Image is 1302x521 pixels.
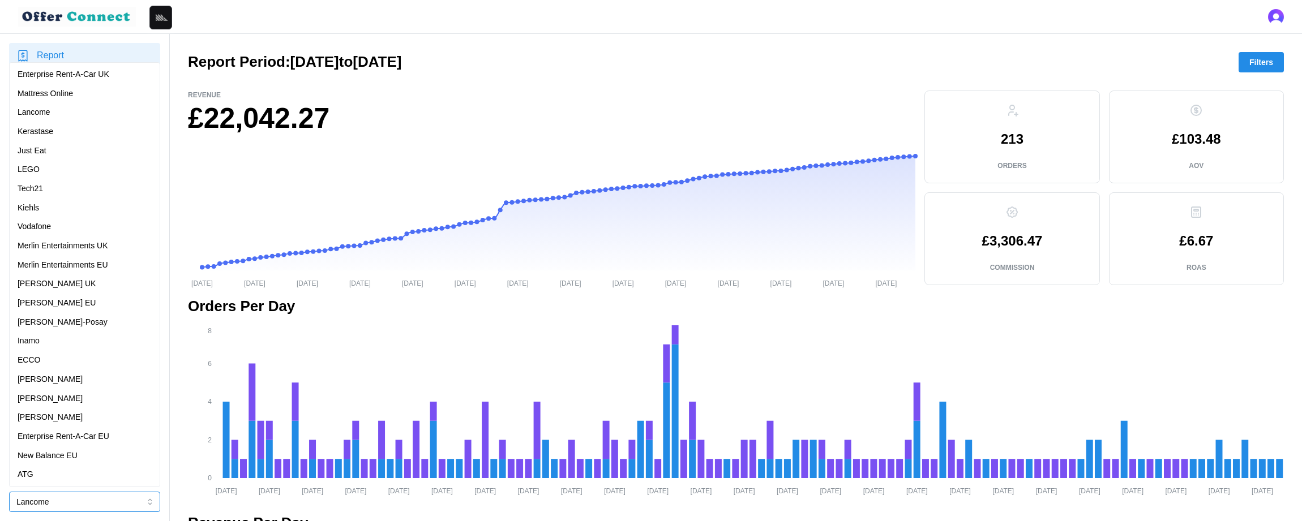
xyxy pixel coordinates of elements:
[244,279,265,287] tspan: [DATE]
[431,486,453,494] tspan: [DATE]
[875,279,897,287] tspan: [DATE]
[1165,486,1187,494] tspan: [DATE]
[1209,486,1230,494] tspan: [DATE]
[1036,486,1057,494] tspan: [DATE]
[1079,486,1100,494] tspan: [DATE]
[302,486,323,494] tspan: [DATE]
[188,52,401,72] h2: Report Period: [DATE] to [DATE]
[349,279,371,287] tspan: [DATE]
[997,161,1026,171] p: Orders
[455,279,476,287] tspan: [DATE]
[18,278,96,290] p: [PERSON_NAME] UK
[18,163,40,176] p: LEGO
[18,373,83,386] p: [PERSON_NAME]
[647,486,669,494] tspan: [DATE]
[18,183,43,195] p: Tech21
[863,486,885,494] tspan: [DATE]
[691,486,712,494] tspan: [DATE]
[208,360,212,368] tspan: 6
[1189,161,1204,171] p: AOV
[208,474,212,482] tspan: 0
[18,7,136,27] img: loyalBe Logo
[18,145,46,157] p: Just Eat
[18,335,40,347] p: Inamo
[259,486,280,494] tspan: [DATE]
[18,411,83,424] p: [PERSON_NAME]
[613,279,634,287] tspan: [DATE]
[1001,132,1023,146] p: 213
[1179,234,1213,248] p: £6.67
[18,430,109,443] p: Enterprise Rent-A-Car EU
[777,486,798,494] tspan: [DATE]
[823,279,845,287] tspan: [DATE]
[216,486,237,494] tspan: [DATE]
[388,486,410,494] tspan: [DATE]
[191,279,213,287] tspan: [DATE]
[188,91,915,100] p: Revenue
[1268,9,1284,25] button: Open user button
[208,398,212,406] tspan: 4
[18,297,96,309] p: [PERSON_NAME] EU
[1239,52,1284,72] button: Filters
[982,234,1043,248] p: £3,306.47
[734,486,755,494] tspan: [DATE]
[18,393,83,405] p: [PERSON_NAME]
[1268,9,1284,25] img: 's logo
[18,259,108,272] p: Merlin Entertainments EU
[18,88,73,100] p: Mattress Online
[18,316,108,329] p: [PERSON_NAME]-Posay
[992,486,1014,494] tspan: [DATE]
[770,279,792,287] tspan: [DATE]
[18,468,33,481] p: ATG
[1122,486,1143,494] tspan: [DATE]
[474,486,496,494] tspan: [DATE]
[18,106,50,119] p: Lancome
[9,43,160,68] a: Report
[949,486,971,494] tspan: [DATE]
[18,126,53,138] p: Kerastase
[1249,53,1273,72] span: Filters
[18,221,51,233] p: Vodafone
[208,436,212,444] tspan: 2
[604,486,626,494] tspan: [DATE]
[188,100,915,137] h1: £22,042.27
[518,486,539,494] tspan: [DATE]
[402,279,423,287] tspan: [DATE]
[906,486,928,494] tspan: [DATE]
[188,296,1284,316] h2: Orders Per Day
[208,326,212,334] tspan: 8
[718,279,739,287] tspan: [DATE]
[507,279,529,287] tspan: [DATE]
[37,49,64,63] span: Report
[18,68,109,81] p: Enterprise Rent-A-Car UK
[18,354,40,367] p: ECCO
[9,492,160,512] button: Lancome
[1252,486,1273,494] tspan: [DATE]
[990,263,1035,273] p: Commission
[297,279,318,287] tspan: [DATE]
[18,450,78,462] p: New Balance EU
[1187,263,1206,273] p: ROAS
[560,279,581,287] tspan: [DATE]
[345,486,367,494] tspan: [DATE]
[1172,132,1221,146] p: £103.48
[561,486,583,494] tspan: [DATE]
[665,279,687,287] tspan: [DATE]
[18,240,108,252] p: Merlin Entertainments UK
[18,202,39,214] p: Kiehls
[820,486,841,494] tspan: [DATE]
